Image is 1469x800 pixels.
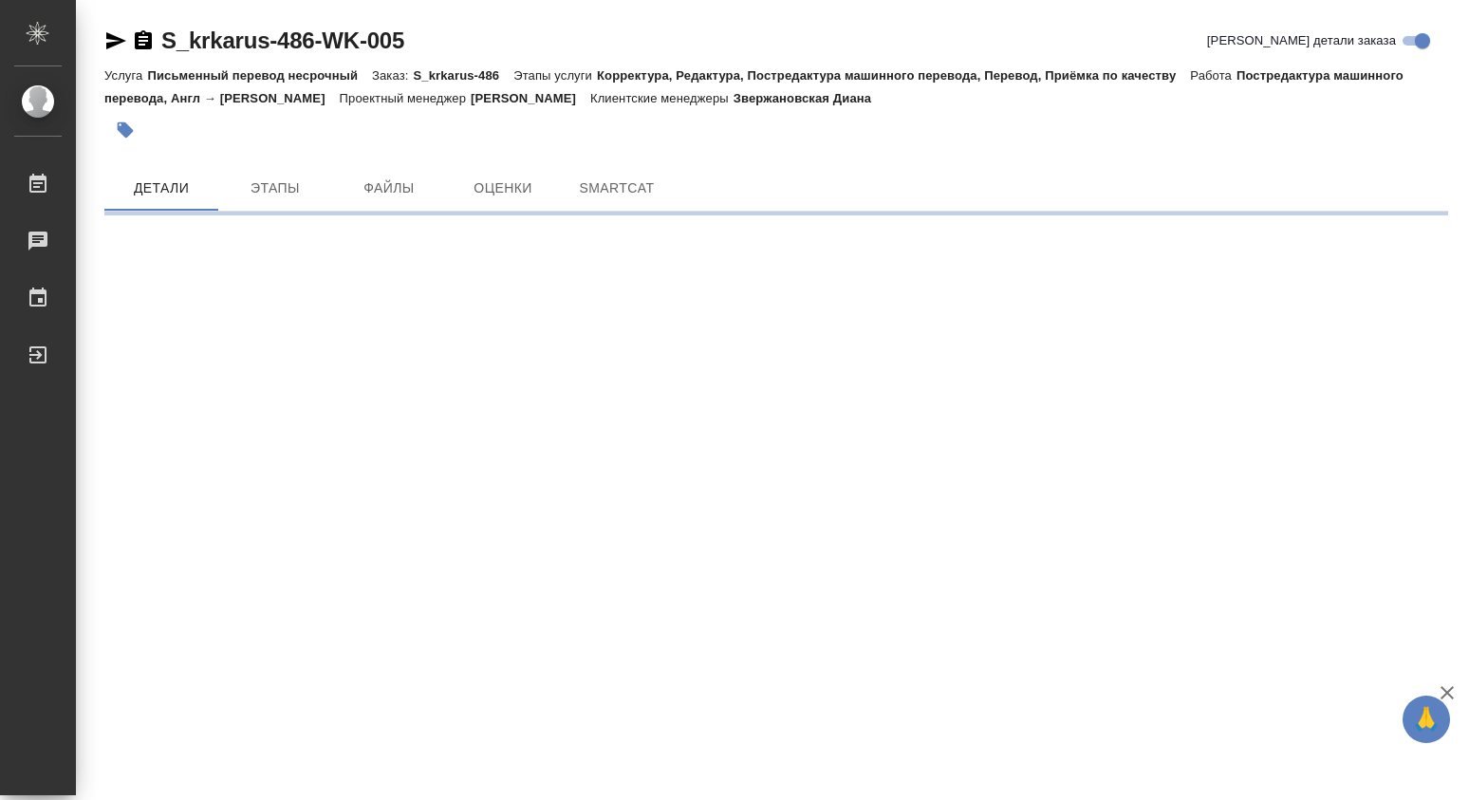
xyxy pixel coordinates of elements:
[1207,31,1396,50] span: [PERSON_NAME] детали заказа
[104,29,127,52] button: Скопировать ссылку для ЯМессенджера
[1190,68,1237,83] p: Работа
[1403,696,1450,743] button: 🙏
[147,68,372,83] p: Письменный перевод несрочный
[132,29,155,52] button: Скопировать ссылку
[471,91,590,105] p: [PERSON_NAME]
[590,91,734,105] p: Клиентские менеджеры
[116,177,207,200] span: Детали
[340,91,471,105] p: Проектный менеджер
[230,177,321,200] span: Этапы
[571,177,662,200] span: SmartCat
[104,68,147,83] p: Услуга
[457,177,549,200] span: Оценки
[734,91,885,105] p: Звержановская Диана
[104,109,146,151] button: Добавить тэг
[513,68,597,83] p: Этапы услуги
[372,68,413,83] p: Заказ:
[1410,699,1442,739] span: 🙏
[597,68,1190,83] p: Корректура, Редактура, Постредактура машинного перевода, Перевод, Приёмка по качеству
[344,177,435,200] span: Файлы
[161,28,404,53] a: S_krkarus-486-WK-005
[413,68,513,83] p: S_krkarus-486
